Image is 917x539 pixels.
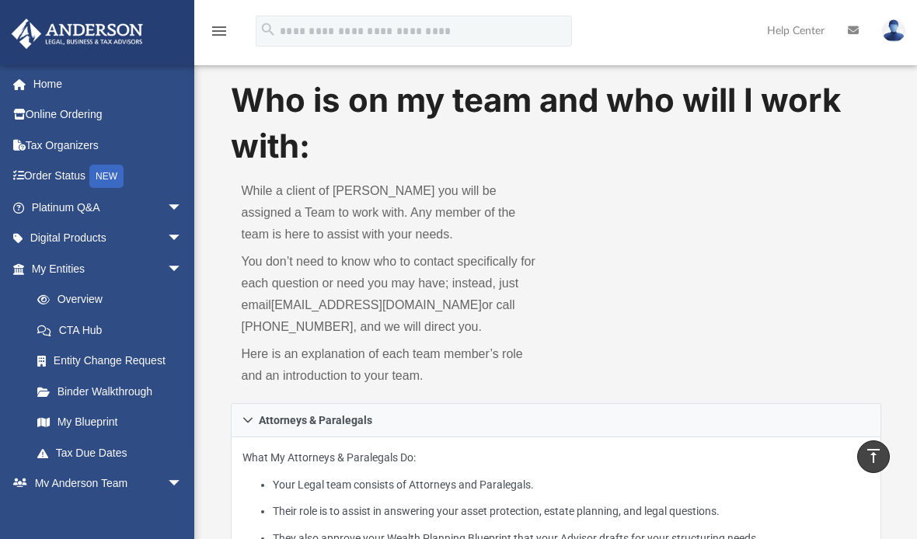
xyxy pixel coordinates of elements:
i: menu [210,22,228,40]
i: search [260,21,277,38]
a: Tax Due Dates [22,437,206,468]
a: Entity Change Request [22,346,206,377]
a: [EMAIL_ADDRESS][DOMAIN_NAME] [271,298,482,311]
a: vertical_align_top [857,440,890,473]
p: Here is an explanation of each team member’s role and an introduction to your team. [242,343,546,387]
h1: Who is on my team and who will I work with: [231,78,881,169]
a: Attorneys & Paralegals [231,403,881,437]
a: Online Ordering [11,99,206,130]
i: vertical_align_top [864,447,883,465]
a: Binder Walkthrough [22,376,206,407]
div: NEW [89,165,124,188]
a: CTA Hub [22,315,206,346]
a: Home [11,68,206,99]
span: arrow_drop_down [167,253,198,285]
img: User Pic [882,19,905,42]
a: Platinum Q&Aarrow_drop_down [11,192,206,223]
li: Your Legal team consists of Attorneys and Paralegals. [273,475,870,495]
span: arrow_drop_down [167,192,198,224]
a: My Blueprint [22,407,198,438]
img: Anderson Advisors Platinum Portal [7,19,148,49]
a: menu [210,30,228,40]
a: My Entitiesarrow_drop_down [11,253,206,284]
p: While a client of [PERSON_NAME] you will be assigned a Team to work with. Any member of the team ... [242,180,546,245]
span: arrow_drop_down [167,223,198,255]
p: You don’t need to know who to contact specifically for each question or need you may have; instea... [242,251,546,338]
a: Overview [22,284,206,315]
li: Their role is to assist in answering your asset protection, estate planning, and legal questions. [273,502,870,521]
span: Attorneys & Paralegals [259,415,372,426]
a: Order StatusNEW [11,161,206,193]
a: Digital Productsarrow_drop_down [11,223,206,254]
a: Tax Organizers [11,130,206,161]
a: My Anderson Teamarrow_drop_down [11,468,198,499]
span: arrow_drop_down [167,468,198,500]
